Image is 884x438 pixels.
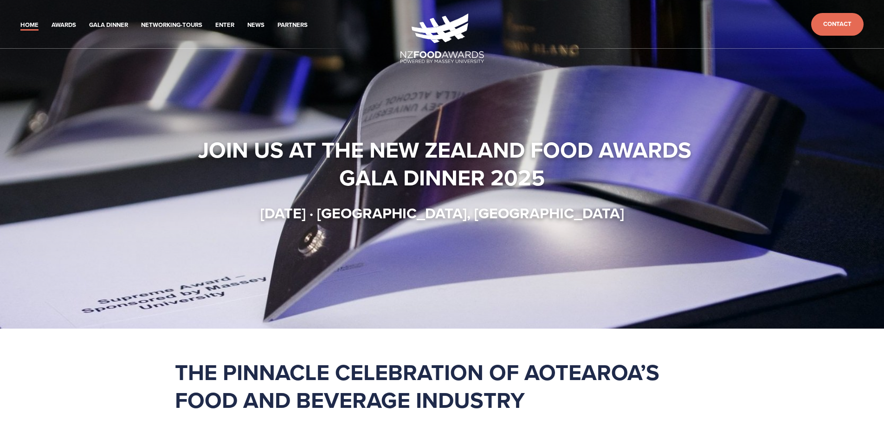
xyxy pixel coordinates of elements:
[20,20,39,31] a: Home
[175,358,710,414] h1: The pinnacle celebration of Aotearoa’s food and beverage industry
[89,20,128,31] a: Gala Dinner
[52,20,76,31] a: Awards
[260,202,624,224] strong: [DATE] · [GEOGRAPHIC_DATA], [GEOGRAPHIC_DATA]
[141,20,202,31] a: Networking-Tours
[277,20,308,31] a: Partners
[198,133,697,194] strong: Join us at the New Zealand Food Awards Gala Dinner 2025
[811,13,864,36] a: Contact
[215,20,234,31] a: Enter
[247,20,265,31] a: News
